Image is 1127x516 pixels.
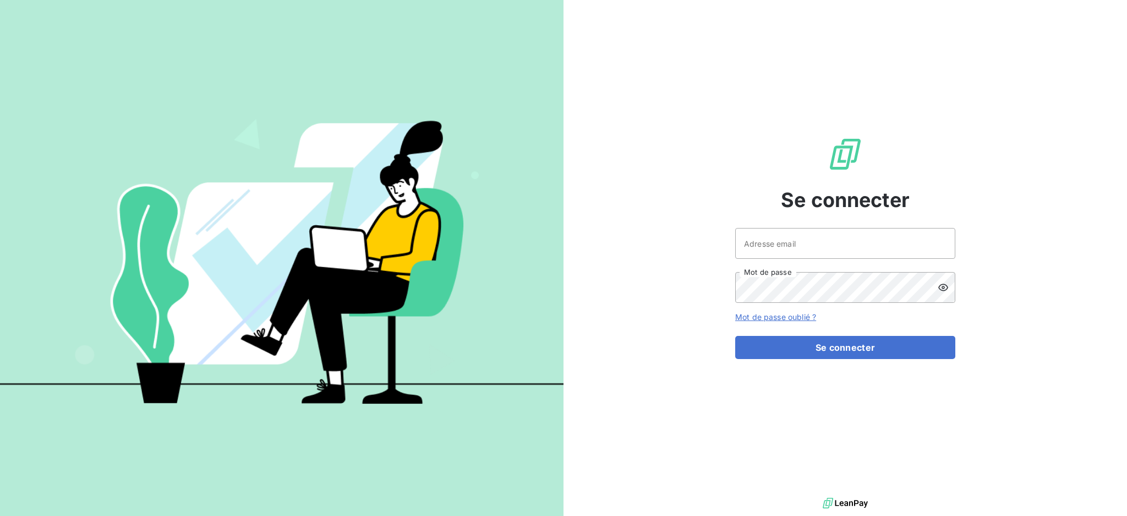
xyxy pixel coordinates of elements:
span: Se connecter [781,185,910,215]
img: Logo LeanPay [828,137,863,172]
button: Se connecter [735,336,955,359]
img: logo [823,495,868,512]
a: Mot de passe oublié ? [735,312,816,322]
input: placeholder [735,228,955,259]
